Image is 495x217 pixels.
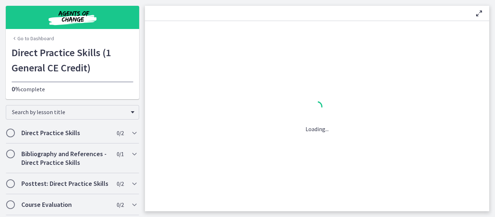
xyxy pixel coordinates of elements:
[12,85,133,93] p: complete
[29,9,116,26] img: Agents of Change Social Work Test Prep
[12,108,127,116] span: Search by lesson title
[117,150,124,158] span: 0 / 1
[12,45,133,75] h1: Direct Practice Skills (1 General CE Credit)
[6,105,139,120] div: Search by lesson title
[305,99,329,116] div: 1
[117,129,124,137] span: 0 / 2
[21,150,110,167] h2: Bibliography and References - Direct Practice Skills
[12,85,21,93] span: 0%
[117,200,124,209] span: 0 / 2
[12,35,54,42] a: Go to Dashboard
[21,129,110,137] h2: Direct Practice Skills
[21,179,110,188] h2: Posttest: Direct Practice Skills
[305,125,329,133] p: Loading...
[117,179,124,188] span: 0 / 2
[21,200,110,209] h2: Course Evaluation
